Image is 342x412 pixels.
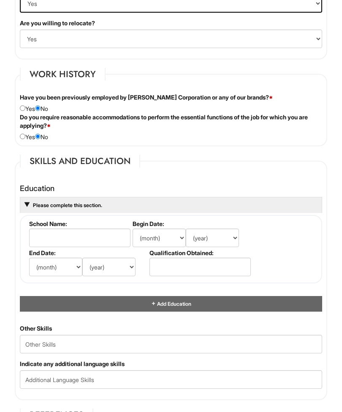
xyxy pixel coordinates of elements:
[29,249,146,256] label: End Date:
[20,113,322,130] label: Do you require reasonable accommodations to perform the essential functions of the job for which ...
[151,301,191,307] a: Add Education
[20,93,273,102] label: Have you been previously employed by [PERSON_NAME] Corporation or any of our brands?
[20,19,95,27] label: Are you willing to relocate?
[133,220,250,227] label: Begin Date:
[29,220,129,227] label: School Name:
[20,335,322,353] input: Other Skills
[20,30,322,48] select: (Yes / No)
[20,370,322,389] input: Additional Language Skills
[14,113,328,141] div: Yes No
[156,301,191,307] span: Add Education
[32,202,102,208] a: Please complete this section.
[20,324,52,333] label: Other Skills
[14,93,328,113] div: Yes No
[20,184,322,193] h4: Education
[20,155,140,167] legend: Skills and Education
[149,249,250,256] label: Qualification Obtained:
[20,68,106,81] legend: Work History
[20,360,125,368] label: Indicate any additional language skills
